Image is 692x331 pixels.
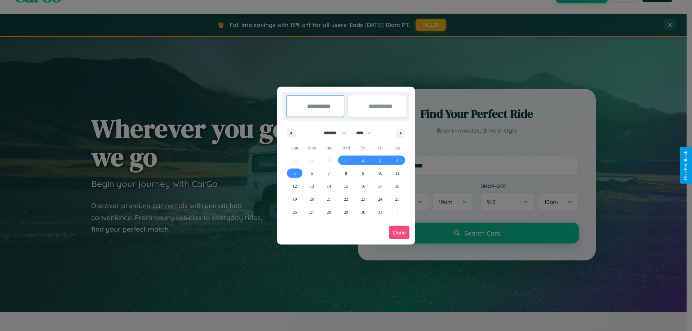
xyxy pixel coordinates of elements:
[355,206,372,219] button: 30
[389,226,409,239] button: Done
[337,193,354,206] button: 22
[372,154,389,167] button: 3
[683,151,688,180] div: Give Feedback
[355,167,372,180] button: 9
[303,206,320,219] button: 27
[361,193,365,206] span: 23
[396,154,398,167] span: 4
[311,167,313,180] span: 6
[395,180,399,193] span: 18
[362,154,364,167] span: 2
[286,206,303,219] button: 26
[337,154,354,167] button: 1
[344,193,348,206] span: 22
[395,167,399,180] span: 11
[286,142,303,154] span: Sun
[361,180,365,193] span: 16
[337,142,354,154] span: Wed
[355,180,372,193] button: 16
[310,206,314,219] span: 27
[310,180,314,193] span: 13
[378,180,382,193] span: 17
[378,193,382,206] span: 24
[310,193,314,206] span: 20
[372,193,389,206] button: 24
[337,167,354,180] button: 8
[389,167,406,180] button: 11
[320,193,337,206] button: 21
[372,167,389,180] button: 10
[337,180,354,193] button: 15
[344,180,348,193] span: 15
[389,142,406,154] span: Sat
[286,167,303,180] button: 5
[293,193,297,206] span: 19
[293,206,297,219] span: 26
[345,167,347,180] span: 8
[355,193,372,206] button: 23
[389,180,406,193] button: 18
[286,193,303,206] button: 19
[320,142,337,154] span: Tue
[327,193,331,206] span: 21
[344,206,348,219] span: 29
[327,180,331,193] span: 14
[320,206,337,219] button: 28
[303,180,320,193] button: 13
[362,167,364,180] span: 9
[337,206,354,219] button: 29
[286,180,303,193] button: 12
[345,154,347,167] span: 1
[372,142,389,154] span: Fri
[389,193,406,206] button: 25
[303,193,320,206] button: 20
[355,154,372,167] button: 2
[303,167,320,180] button: 6
[378,206,382,219] span: 31
[320,180,337,193] button: 14
[361,206,365,219] span: 30
[328,167,330,180] span: 7
[303,142,320,154] span: Mon
[395,193,399,206] span: 25
[294,167,296,180] span: 5
[320,167,337,180] button: 7
[372,206,389,219] button: 31
[378,167,382,180] span: 10
[293,180,297,193] span: 12
[389,154,406,167] button: 4
[372,180,389,193] button: 17
[327,206,331,219] span: 28
[379,154,381,167] span: 3
[355,142,372,154] span: Thu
